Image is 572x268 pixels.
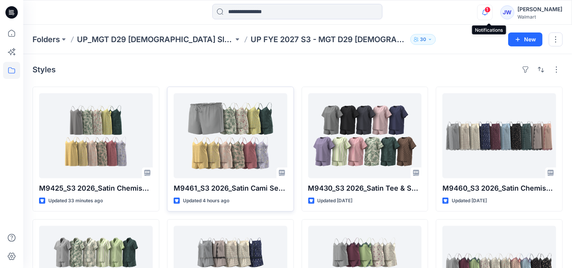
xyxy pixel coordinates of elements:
p: M9430_S3 2026_Satin Tee & Short Set _Midpoint [308,183,422,194]
p: UP FYE 2027 S3 - MGT D29 [DEMOGRAPHIC_DATA] Sleepwear [251,34,407,45]
a: M9461_S3 2026_Satin Cami Set Opt 3_Midpoint [174,93,287,178]
a: M9430_S3 2026_Satin Tee & Short Set _Midpoint [308,93,422,178]
a: M9425_S3 2026_Satin Chemise Opt 3_Midpoint [39,93,153,178]
a: UP_MGT D29 [DEMOGRAPHIC_DATA] Sleep [77,34,234,45]
p: M9460_S3 2026_Satin Chemise Opt 2_Midpoint [442,183,556,194]
div: [PERSON_NAME] [517,5,562,14]
p: 30 [420,35,426,44]
p: M9425_S3 2026_Satin Chemise Opt 3_Midpoint [39,183,153,194]
div: Walmart [517,14,562,20]
p: Updated [DATE] [318,197,353,205]
h4: Styles [32,65,56,74]
p: Updated [DATE] [452,197,487,205]
a: Folders [32,34,60,45]
p: M9461_S3 2026_Satin Cami Set Opt 3_Midpoint [174,183,287,194]
a: M9460_S3 2026_Satin Chemise Opt 2_Midpoint [442,93,556,178]
div: JW [500,5,514,19]
p: Updated 33 minutes ago [48,197,103,205]
p: Updated 4 hours ago [183,197,229,205]
button: New [508,32,543,46]
button: 30 [410,34,436,45]
span: 1 [485,7,491,13]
